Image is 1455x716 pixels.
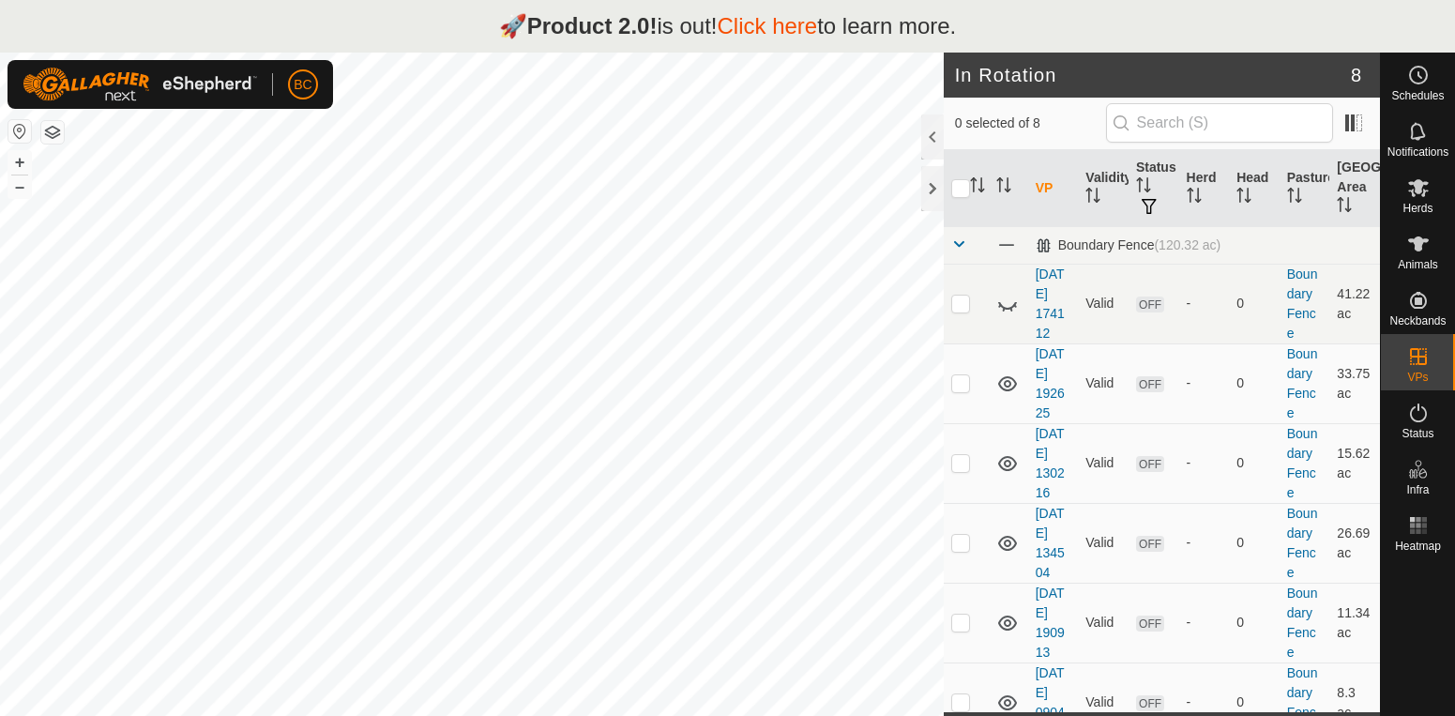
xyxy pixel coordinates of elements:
[1036,426,1065,500] a: [DATE] 130216
[1329,264,1380,343] td: 41.22 ac
[1136,297,1164,312] span: OFF
[1136,695,1164,711] span: OFF
[1329,423,1380,503] td: 15.62 ac
[1187,693,1222,712] div: -
[8,120,31,143] button: Reset Map
[1406,484,1429,495] span: Infra
[1129,150,1179,227] th: Status
[527,13,658,38] strong: Product 2.0!
[1187,190,1202,206] p-sorticon: Activate to sort
[1136,536,1164,552] span: OFF
[1106,103,1333,143] input: Search (S)
[1398,259,1438,270] span: Animals
[1387,146,1448,158] span: Notifications
[1028,150,1079,227] th: VP
[1154,237,1220,252] span: (120.32 ac)
[1229,343,1280,423] td: 0
[1389,315,1446,327] span: Neckbands
[1287,346,1318,420] a: Boundary Fence
[1136,456,1164,472] span: OFF
[1236,190,1251,206] p-sorticon: Activate to sort
[1287,586,1318,660] a: Boundary Fence
[1329,503,1380,583] td: 26.69 ac
[1179,150,1230,227] th: Herd
[1136,376,1164,392] span: OFF
[1187,294,1222,313] div: -
[1329,583,1380,663] td: 11.34 ac
[1280,150,1330,227] th: Pasture
[1036,506,1065,580] a: [DATE] 134504
[1402,203,1432,214] span: Herds
[1287,190,1302,206] p-sorticon: Activate to sort
[1187,533,1222,553] div: -
[1407,372,1428,383] span: VPs
[970,180,985,195] p-sorticon: Activate to sort
[1078,583,1129,663] td: Valid
[1229,150,1280,227] th: Head
[8,151,31,174] button: +
[1229,583,1280,663] td: 0
[1229,503,1280,583] td: 0
[1085,190,1100,206] p-sorticon: Activate to sort
[1136,180,1151,195] p-sorticon: Activate to sort
[1078,343,1129,423] td: Valid
[23,68,257,101] img: Gallagher Logo
[1287,506,1318,580] a: Boundary Fence
[1187,613,1222,632] div: -
[1136,616,1164,632] span: OFF
[717,13,817,38] a: Click here
[1078,150,1129,227] th: Validity
[1287,426,1318,500] a: Boundary Fence
[1187,453,1222,473] div: -
[1036,346,1065,420] a: [DATE] 192625
[1036,237,1221,253] div: Boundary Fence
[1287,267,1318,341] a: Boundary Fence
[8,175,31,198] button: –
[1078,423,1129,503] td: Valid
[996,180,1011,195] p-sorticon: Activate to sort
[499,9,957,43] p: 🚀 is out! to learn more.
[1229,264,1280,343] td: 0
[955,114,1106,133] span: 0 selected of 8
[1229,423,1280,503] td: 0
[1395,541,1441,552] span: Heatmap
[41,121,64,144] button: Map Layers
[1036,586,1065,660] a: [DATE] 190913
[1036,267,1065,341] a: [DATE] 174112
[1391,90,1444,101] span: Schedules
[1329,150,1380,227] th: [GEOGRAPHIC_DATA] Area
[294,75,311,95] span: BC
[1078,503,1129,583] td: Valid
[1351,61,1361,89] span: 8
[1329,343,1380,423] td: 33.75 ac
[1187,373,1222,393] div: -
[1402,428,1433,439] span: Status
[955,64,1351,86] h2: In Rotation
[1078,264,1129,343] td: Valid
[1337,200,1352,215] p-sorticon: Activate to sort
